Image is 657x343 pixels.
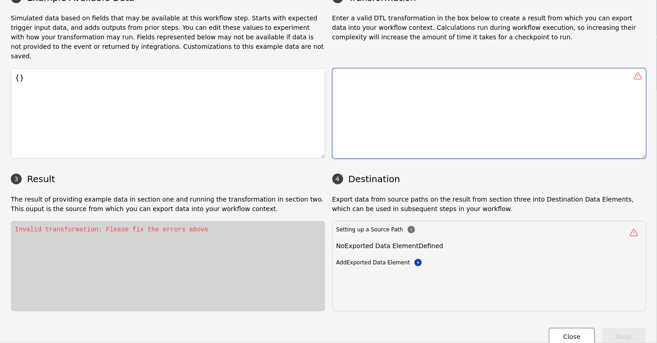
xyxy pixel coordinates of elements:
[11,68,325,159] textarea: {}
[332,174,343,184] div: 4
[11,174,22,184] div: 3
[11,195,325,214] p: The result of providing example data in section one and running the transformation in section two...
[332,195,647,214] p: Export data from source paths on the result from section three into Destination Data Elements, wh...
[11,14,325,61] p: Simulated data based on fields that may be available at this workflow step. Starts with expected ...
[332,14,647,61] p: Enter a valid DTL transformation in the box below to create a result from which you can export da...
[15,225,321,235] pre: Invalid transformation: Please fix the errors above
[336,258,643,267] div: Add Exported Data Element
[332,172,647,186] h3: Destination
[336,241,643,251] div: No Exported Data Element Defined
[336,225,643,234] div: Setting up a Source Path
[11,172,325,186] h3: Result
